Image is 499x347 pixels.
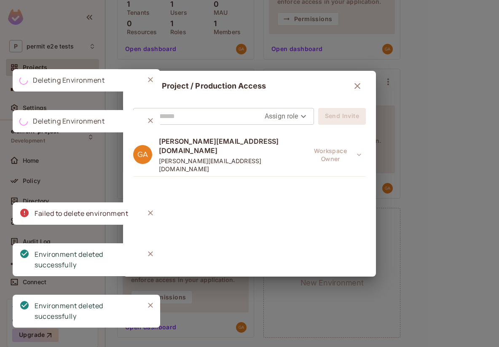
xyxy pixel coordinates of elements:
div: Deleting Environment [33,116,105,126]
button: Send Invite [318,108,366,125]
button: Close [144,207,157,219]
img: 63a1040ce9f8da5b33d73253c977276a [133,145,152,164]
span: [PERSON_NAME][EMAIL_ADDRESS][DOMAIN_NAME] [159,137,306,155]
div: Environment deleted successfully [35,249,137,270]
div: Deleting Environment [33,75,105,86]
span: [PERSON_NAME][EMAIL_ADDRESS][DOMAIN_NAME] [159,157,306,173]
span: This role was granted at the workspace level [306,146,366,163]
button: Close [144,73,157,86]
div: Failed to delete environment [35,208,128,219]
button: Workspace Owner [306,146,366,163]
button: Close [144,247,157,260]
div: Environment deleted successfully [35,301,137,322]
div: Default Project / Production Access [133,78,366,94]
div: Assign role [265,110,309,123]
button: Close [144,299,157,312]
button: Close [144,114,157,127]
